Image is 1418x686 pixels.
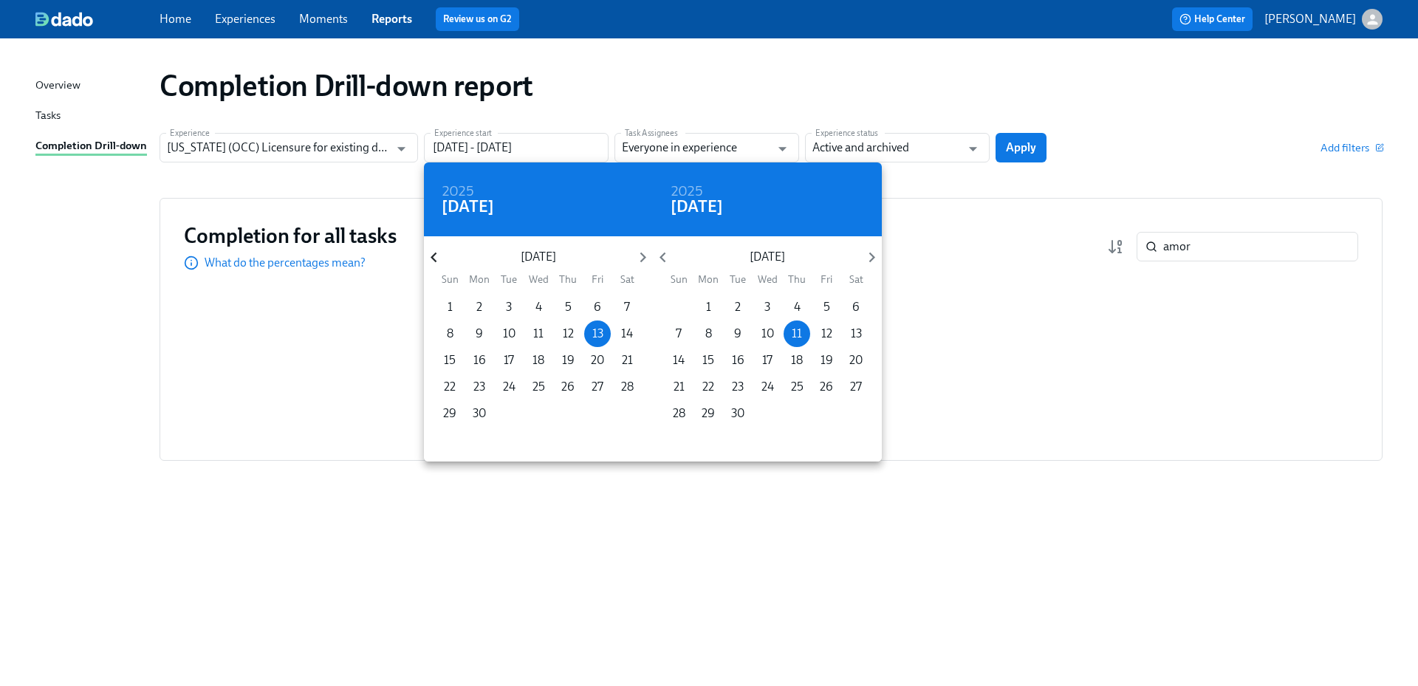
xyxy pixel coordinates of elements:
button: 2025 [442,185,474,199]
p: 22 [444,379,456,395]
button: 2025 [671,185,703,199]
span: Thu [555,272,581,287]
p: 26 [820,379,833,395]
span: Sun [665,272,692,287]
button: 16 [466,347,493,374]
p: 2 [735,299,741,315]
p: 19 [562,352,575,368]
button: 12 [555,320,581,347]
button: 2 [466,294,493,320]
button: 2 [725,294,751,320]
p: [DATE] [444,249,632,265]
h6: 2025 [442,180,474,204]
button: 4 [784,294,810,320]
p: 22 [702,379,714,395]
p: 3 [506,299,512,315]
button: 3 [496,294,522,320]
p: 24 [761,379,774,395]
p: 29 [443,405,456,422]
span: Wed [525,272,552,287]
h4: [DATE] [442,196,494,218]
p: 16 [473,352,486,368]
button: 1 [695,294,722,320]
p: 24 [503,379,516,395]
p: 25 [532,379,545,395]
button: 25 [784,374,810,400]
p: 14 [673,352,685,368]
p: 18 [791,352,803,368]
p: 17 [762,352,773,368]
p: 17 [504,352,514,368]
p: 7 [624,299,630,315]
button: 30 [466,400,493,427]
button: 1 [436,294,463,320]
p: 6 [852,299,860,315]
span: Mon [466,272,493,287]
button: 19 [555,347,581,374]
span: Fri [813,272,840,287]
p: 11 [533,326,544,342]
button: 11 [525,320,552,347]
p: 23 [473,379,485,395]
p: 10 [503,326,516,342]
button: 25 [525,374,552,400]
button: 16 [725,347,751,374]
button: 7 [614,294,640,320]
button: 5 [813,294,840,320]
p: 10 [761,326,774,342]
button: 6 [843,294,869,320]
p: 28 [621,379,634,395]
p: 13 [851,326,862,342]
p: 3 [764,299,770,315]
p: 9 [476,326,483,342]
p: 2 [476,299,482,315]
button: 8 [436,320,463,347]
button: 21 [614,347,640,374]
p: 4 [794,299,801,315]
p: 12 [563,326,574,342]
button: 28 [665,400,692,427]
button: 30 [725,400,751,427]
p: 16 [732,352,744,368]
p: 21 [622,352,633,368]
button: 6 [584,294,611,320]
button: 13 [584,320,611,347]
p: 5 [565,299,572,315]
button: 23 [725,374,751,400]
button: 14 [614,320,640,347]
p: 13 [592,326,603,342]
button: 4 [525,294,552,320]
p: 15 [444,352,456,368]
p: 27 [850,379,862,395]
span: Thu [784,272,810,287]
p: 19 [821,352,833,368]
button: 23 [466,374,493,400]
button: 18 [784,347,810,374]
button: 21 [665,374,692,400]
p: 26 [561,379,575,395]
p: 4 [535,299,542,315]
button: 27 [584,374,611,400]
button: 8 [695,320,722,347]
button: 15 [436,347,463,374]
span: Sun [436,272,463,287]
button: 26 [555,374,581,400]
button: 27 [843,374,869,400]
button: 7 [665,320,692,347]
button: 10 [496,320,522,347]
button: 12 [813,320,840,347]
button: 24 [496,374,522,400]
button: 15 [695,347,722,374]
button: 17 [496,347,522,374]
button: 22 [436,374,463,400]
p: 8 [447,326,453,342]
p: 15 [702,352,714,368]
button: 20 [584,347,611,374]
p: 30 [473,405,486,422]
p: 30 [731,405,744,422]
button: 3 [754,294,781,320]
button: 10 [754,320,781,347]
button: [DATE] [671,199,723,214]
button: 9 [725,320,751,347]
button: 18 [525,347,552,374]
